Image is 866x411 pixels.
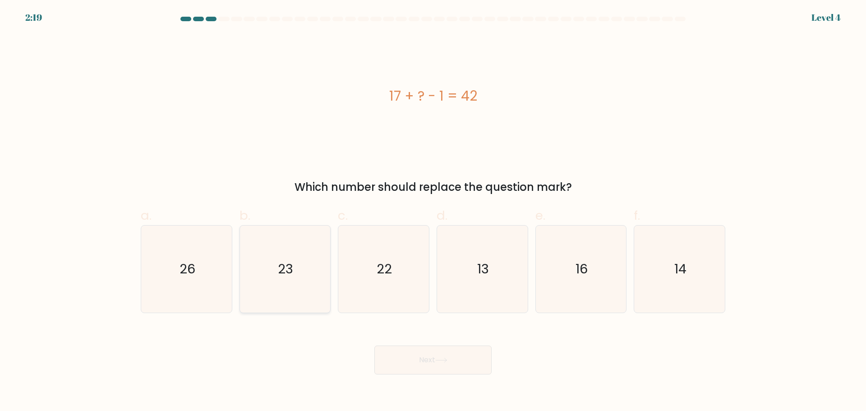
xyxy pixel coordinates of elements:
[25,11,42,24] div: 2:19
[477,260,489,278] text: 13
[374,346,492,374] button: Next
[141,207,152,224] span: a.
[811,11,841,24] div: Level 4
[576,260,588,278] text: 16
[240,207,250,224] span: b.
[634,207,640,224] span: f.
[278,260,294,278] text: 23
[377,260,392,278] text: 22
[338,207,348,224] span: c.
[180,260,195,278] text: 26
[437,207,447,224] span: d.
[674,260,686,278] text: 14
[141,86,725,106] div: 17 + ? - 1 = 42
[535,207,545,224] span: e.
[146,179,720,195] div: Which number should replace the question mark?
